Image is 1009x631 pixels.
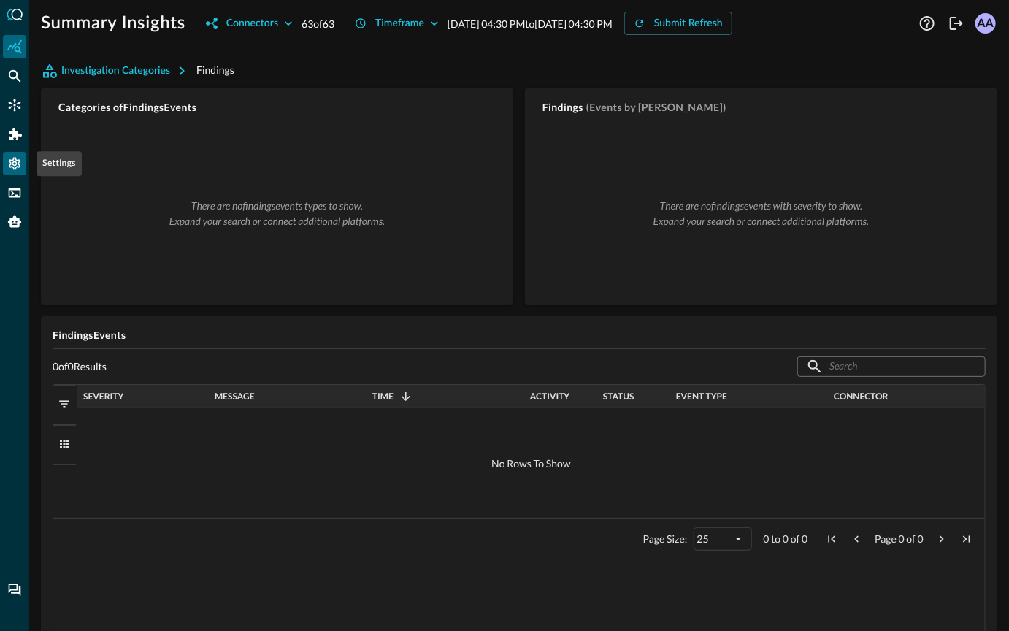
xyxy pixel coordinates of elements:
[41,12,185,35] h1: Summary Insights
[542,100,583,115] h5: Findings
[197,12,302,35] button: Connectors
[918,532,924,545] span: 0
[215,391,255,402] span: Message
[346,12,448,35] button: Timeframe
[41,59,196,83] button: Investigation Categories
[825,532,838,546] div: First Page
[783,532,789,545] span: 0
[3,210,26,234] div: Query Agent
[53,360,107,373] p: 0 of 0 Results
[586,100,726,115] h5: (Events by [PERSON_NAME])
[530,391,569,402] span: Activity
[916,12,939,35] button: Help
[694,527,752,551] div: Page Size
[3,93,26,117] div: Connectors
[935,532,948,546] div: Next Page
[850,532,863,546] div: Previous Page
[560,198,962,229] div: There are no findings events with severity to show. Expand your search or connect additional plat...
[875,532,897,545] span: Page
[899,532,905,545] span: 0
[4,123,27,146] div: Addons
[960,532,973,546] div: Last Page
[603,391,634,402] span: Status
[643,532,688,545] div: Page Size:
[226,15,278,33] div: Connectors
[53,328,986,343] h5: Findings Events
[83,391,123,402] span: Severity
[802,532,807,545] span: 0
[791,532,800,545] span: of
[37,151,82,176] div: Settings
[3,578,26,602] div: Chat
[302,16,334,31] p: 63 of 63
[829,353,952,380] input: Search
[945,12,968,35] button: Logout
[771,532,780,545] span: to
[907,532,916,545] span: of
[764,532,770,545] span: 0
[3,181,26,204] div: FSQL
[375,15,424,33] div: Timeframe
[624,12,732,35] button: Submit Refresh
[58,100,502,115] h5: Categories of Findings Events
[372,391,394,402] span: Time
[76,198,478,229] div: There are no findings events types to show. Expand your search or connect additional platforms.
[3,152,26,175] div: Settings
[975,13,996,34] div: AA
[196,64,234,76] span: Findings
[834,391,889,402] span: Connector
[448,16,613,31] p: [DATE] 04:30 PM to [DATE] 04:30 PM
[654,15,723,33] div: Submit Refresh
[3,35,26,58] div: Summary Insights
[3,64,26,88] div: Federated Search
[697,532,732,545] div: 25
[676,391,727,402] span: Event Type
